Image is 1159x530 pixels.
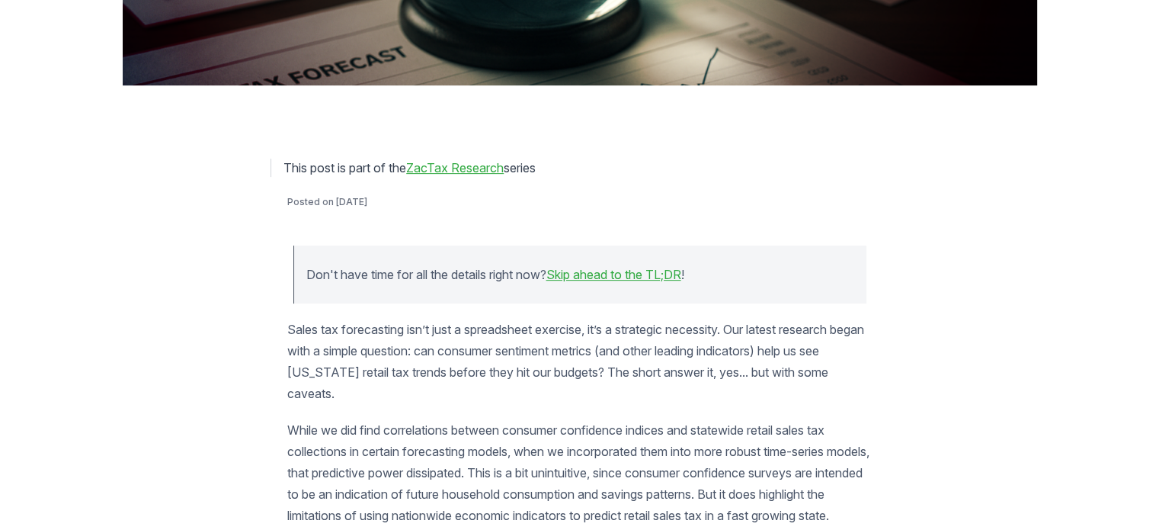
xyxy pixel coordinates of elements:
p: Sales tax forecasting isn’t just a spreadsheet exercise, it’s a strategic necessity. Our latest r... [287,319,872,404]
p: Don't have time for all the details right now? ! [306,264,854,285]
div: Posted on [DATE] [287,195,872,209]
a: Skip ahead to the TL;DR [546,267,681,282]
div: This post is part of the series [271,159,888,177]
p: While we did find correlations between consumer confidence indices and statewide retail sales tax... [287,419,872,526]
a: ZacTax Research [406,160,504,175]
